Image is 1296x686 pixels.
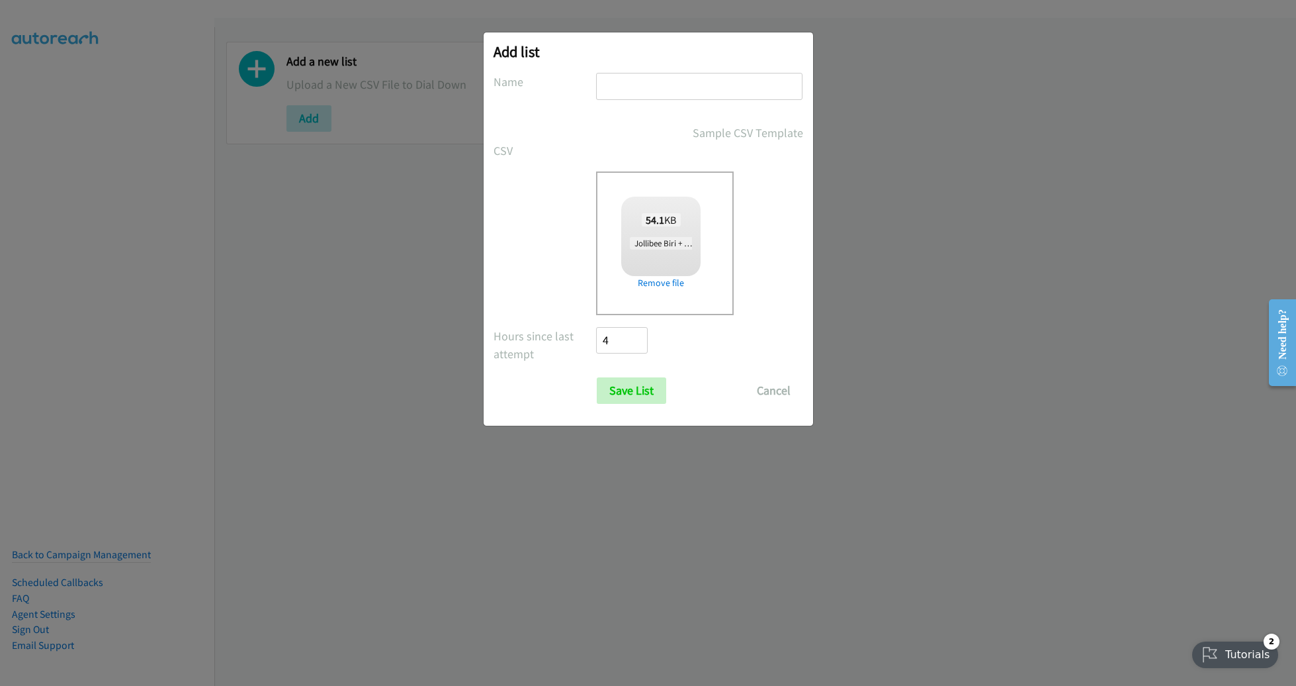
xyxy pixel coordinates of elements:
button: Cancel [744,377,803,404]
iframe: Checklist [1184,628,1286,676]
label: CSV [494,142,597,160]
a: Sample CSV Template [693,124,803,142]
input: Save List [597,377,666,404]
label: Name [494,73,597,91]
iframe: Resource Center [1258,290,1296,395]
strong: 54.1 [646,213,664,226]
a: Remove file [621,276,701,290]
h2: Add list [494,42,803,61]
label: Hours since last attempt [494,327,597,363]
span: Jollibee Biri + Rubrik Q1 2025 Appointment Setting SG TAL 8.7(1).csv [630,237,877,250]
span: KB [642,213,681,226]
